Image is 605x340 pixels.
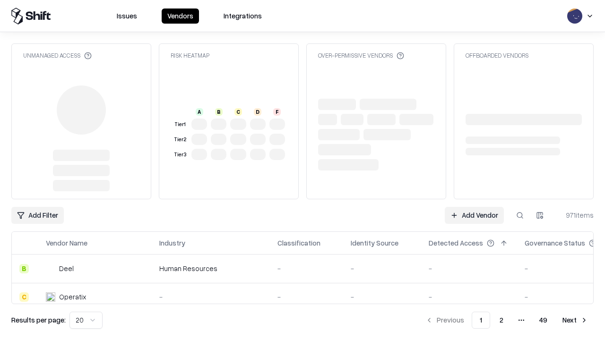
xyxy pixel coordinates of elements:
button: 2 [492,312,511,329]
img: Deel [46,264,55,273]
div: Offboarded Vendors [466,51,528,59]
div: - [159,292,262,302]
div: - [277,292,336,302]
button: Vendors [162,8,199,24]
div: Detected Access [429,238,483,248]
div: Over-Permissive Vendors [318,51,404,59]
div: Tier 1 [173,120,188,128]
div: Tier 2 [173,136,188,144]
div: - [351,292,414,302]
div: Identity Source [351,238,398,248]
div: Operatix [59,292,86,302]
button: 1 [472,312,490,329]
img: Operatix [46,292,55,302]
div: D [254,108,261,116]
div: Human Resources [159,263,262,273]
div: C [19,292,29,302]
div: A [196,108,203,116]
div: - [277,263,336,273]
div: Governance Status [525,238,585,248]
a: Add Vendor [445,207,504,224]
p: Results per page: [11,315,66,325]
button: Integrations [218,8,268,24]
div: F [273,108,281,116]
div: Tier 3 [173,151,188,159]
nav: pagination [420,312,594,329]
div: Industry [159,238,185,248]
div: - [429,263,510,273]
button: Next [557,312,594,329]
div: - [351,263,414,273]
div: B [19,264,29,273]
div: Classification [277,238,320,248]
div: Unmanaged Access [23,51,92,59]
div: 971 items [556,210,594,220]
div: Risk Heatmap [171,51,209,59]
button: 49 [532,312,555,329]
div: B [215,108,223,116]
button: Add Filter [11,207,64,224]
div: Deel [59,263,74,273]
div: Vendor Name [46,238,87,248]
div: - [429,292,510,302]
div: C [234,108,242,116]
button: Issues [111,8,143,24]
